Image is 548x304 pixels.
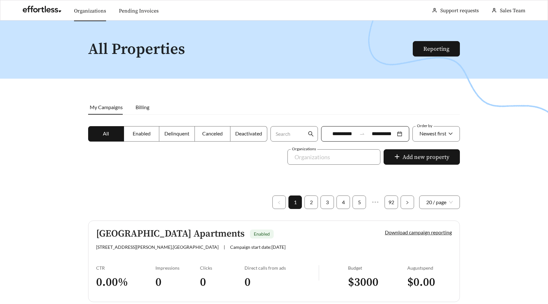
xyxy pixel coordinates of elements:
[224,244,225,250] span: |
[321,196,334,209] a: 3
[407,275,452,290] h3: $ 0.00
[119,8,159,14] a: Pending Invoices
[304,195,318,209] li: 2
[88,41,413,58] h1: All Properties
[200,265,245,271] div: Clicks
[500,7,525,14] span: Sales Team
[96,229,245,239] h5: [GEOGRAPHIC_DATA] Apartments
[384,149,460,165] button: plusAdd new property
[164,130,189,136] span: Delinquent
[277,201,281,204] span: left
[272,195,286,209] button: left
[413,41,460,56] button: Reporting
[359,131,365,137] span: to
[353,195,366,209] li: 5
[369,195,382,209] li: Next 5 Pages
[407,265,452,271] div: August spend
[369,195,382,209] span: •••
[245,275,319,290] h3: 0
[385,195,398,209] li: 92
[96,244,219,250] span: [STREET_ADDRESS][PERSON_NAME] , [GEOGRAPHIC_DATA]
[337,196,350,209] a: 4
[305,196,318,209] a: 2
[419,195,460,209] div: Page Size
[96,265,155,271] div: CTR
[155,275,200,290] h3: 0
[308,131,314,137] span: search
[289,196,302,209] a: 1
[359,131,365,137] span: swap-right
[155,265,200,271] div: Impressions
[202,130,223,136] span: Canceled
[405,201,409,204] span: right
[401,195,414,209] button: right
[419,130,446,136] span: Newest first
[200,275,245,290] h3: 0
[348,275,407,290] h3: $ 3000
[254,231,270,237] span: Enabled
[394,154,400,161] span: plus
[320,195,334,209] li: 3
[74,8,106,14] a: Organizations
[426,196,453,209] span: 20 / page
[385,196,398,209] a: 92
[401,195,414,209] li: Next Page
[353,196,366,209] a: 5
[235,130,262,136] span: Deactivated
[96,275,155,290] h3: 0.00 %
[336,195,350,209] li: 4
[385,229,452,235] a: Download campaign reporting
[288,195,302,209] li: 1
[133,130,151,136] span: Enabled
[103,130,109,136] span: All
[88,221,460,302] a: [GEOGRAPHIC_DATA] ApartmentsEnabled[STREET_ADDRESS][PERSON_NAME],[GEOGRAPHIC_DATA]|Campaign start...
[90,104,123,110] span: My Campaigns
[440,7,479,14] a: Support requests
[245,265,319,271] div: Direct calls from ads
[348,265,407,271] div: Budget
[423,45,449,53] a: Reporting
[272,195,286,209] li: Previous Page
[230,244,286,250] span: Campaign start date: [DATE]
[136,104,149,110] span: Billing
[403,153,449,161] span: Add new property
